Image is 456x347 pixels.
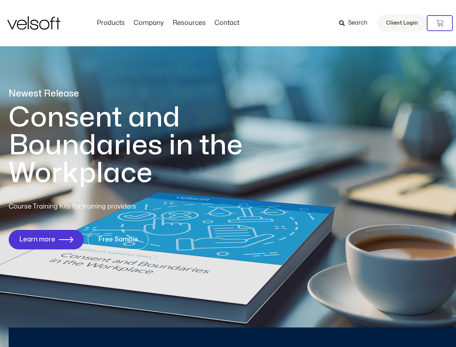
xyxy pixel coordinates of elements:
[19,236,55,243] span: Learn more
[9,87,272,100] p: Newest Release
[92,19,129,27] a: ProductsMenu Toggle
[348,18,368,28] span: Search
[377,14,427,32] a: Client Login
[92,19,244,27] nav: Menu
[88,230,148,249] a: Free Sample
[339,17,373,29] a: Search
[210,19,244,27] a: ContactMenu Toggle
[9,202,188,212] p: Course Training Kits for training providers
[98,236,138,243] span: Free Sample
[168,19,210,27] a: ResourcesMenu Toggle
[129,19,168,27] a: CompanyMenu Toggle
[9,230,84,249] a: Learn more
[386,18,418,28] span: Client Login
[7,16,60,30] img: Velsoft Training Materials
[9,104,272,187] h1: Consent and Boundaries in the Workplace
